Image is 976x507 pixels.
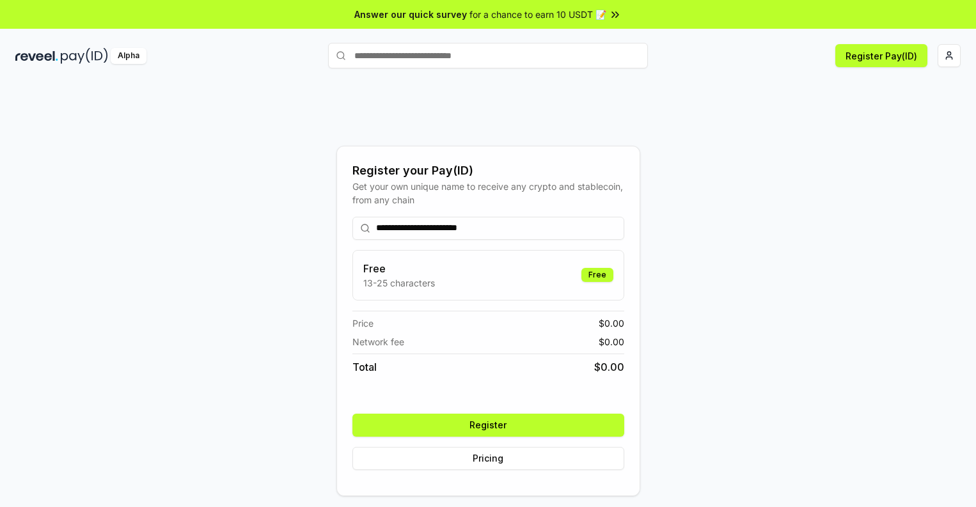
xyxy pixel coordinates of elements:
[363,276,435,290] p: 13-25 characters
[354,8,467,21] span: Answer our quick survey
[352,335,404,348] span: Network fee
[599,316,624,330] span: $ 0.00
[594,359,624,375] span: $ 0.00
[581,268,613,282] div: Free
[352,447,624,470] button: Pricing
[352,162,624,180] div: Register your Pay(ID)
[352,316,374,330] span: Price
[599,335,624,348] span: $ 0.00
[352,180,624,207] div: Get your own unique name to receive any crypto and stablecoin, from any chain
[352,414,624,437] button: Register
[111,48,146,64] div: Alpha
[469,8,606,21] span: for a chance to earn 10 USDT 📝
[61,48,108,64] img: pay_id
[363,261,435,276] h3: Free
[835,44,927,67] button: Register Pay(ID)
[15,48,58,64] img: reveel_dark
[352,359,377,375] span: Total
